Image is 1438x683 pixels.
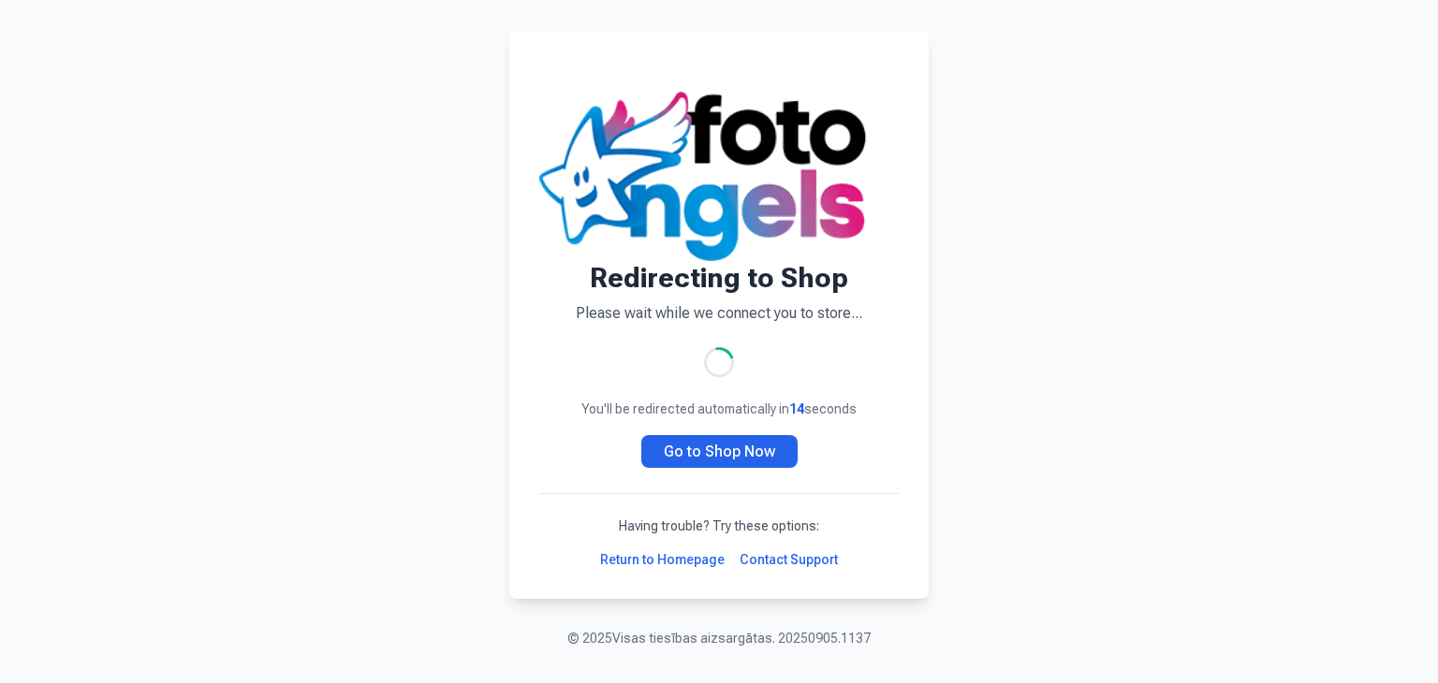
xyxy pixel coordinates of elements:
a: Return to Homepage [600,550,725,569]
span: 14 [789,401,804,416]
a: Go to Shop Now [641,435,798,468]
p: You'll be redirected automatically in seconds [539,400,899,418]
p: Please wait while we connect you to store... [539,302,899,325]
p: Having trouble? Try these options: [539,516,899,535]
a: Contact Support [740,550,838,569]
p: © 2025 Visas tiesības aizsargātas. 20250905.1137 [567,629,871,647]
h1: Redirecting to Shop [539,261,899,295]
